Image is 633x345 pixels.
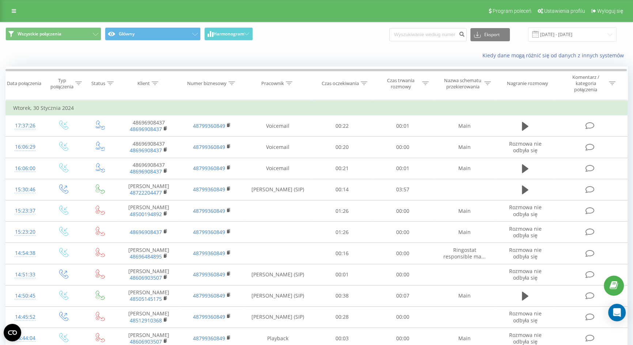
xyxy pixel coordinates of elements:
span: Wyloguj się [597,8,623,14]
a: 48799360849 [193,229,225,235]
td: [PERSON_NAME] [117,264,181,285]
td: 00:20 [311,137,372,158]
div: Status [91,80,105,87]
td: 00:00 [372,200,433,222]
td: 00:38 [311,285,372,306]
div: 14:50:45 [13,289,37,303]
div: 17:37:26 [13,119,37,133]
span: Wszystkie połączenia [18,31,61,37]
button: Eksport [470,28,510,41]
td: 00:16 [311,243,372,264]
div: Data połączenia [7,80,41,87]
div: 15:23:37 [13,204,37,218]
td: Voicemail [243,115,311,137]
td: 00:01 [372,115,433,137]
td: [PERSON_NAME] [117,306,181,327]
div: 15:30:46 [13,183,37,197]
td: Main [433,115,496,137]
a: 48799360849 [193,250,225,257]
a: 48500194892 [130,211,162,218]
a: 48606903507 [130,274,162,281]
a: 48696908437 [130,168,162,175]
a: 48505145175 [130,295,162,302]
a: 48606903507 [130,338,162,345]
a: 48799360849 [193,313,225,320]
div: Numer biznesowy [187,80,227,87]
a: 48512910368 [130,317,162,324]
div: 16:06:29 [13,140,37,154]
div: Nazwa schematu przekierowania [443,77,482,90]
span: Ustawienia profilu [544,8,585,14]
td: Main [433,158,496,179]
a: 48696908437 [130,126,162,133]
div: 16:06:00 [13,161,37,176]
td: 00:00 [372,264,433,285]
div: Komentarz / kategoria połączenia [564,74,607,93]
span: Harmonogram [213,31,244,37]
td: 00:00 [372,306,433,327]
div: 14:45:52 [13,310,37,324]
td: 00:01 [311,264,372,285]
span: Ringostat responsible ma... [443,246,486,260]
a: 48722204477 [130,189,162,196]
input: Wyszukiwanie według numeru [389,28,467,41]
span: Rozmowa nie odbyła się [509,204,541,217]
span: Program poleceń [493,8,531,14]
td: Main [433,137,496,158]
div: 15:23:20 [13,225,37,239]
div: Klient [137,80,150,87]
td: [PERSON_NAME] (SIP) [243,306,311,327]
a: 48799360849 [193,186,225,193]
a: 48799360849 [193,271,225,278]
a: Kiedy dane mogą różnić się od danych z innych systemów [482,52,628,59]
td: 00:00 [372,222,433,243]
td: 01:26 [311,222,372,243]
span: Rozmowa nie odbyła się [509,310,541,323]
td: [PERSON_NAME] (SIP) [243,264,311,285]
button: Główny [105,27,201,41]
td: 03:57 [372,179,433,200]
td: [PERSON_NAME] [117,243,181,264]
div: Czas oczekiwania [322,80,359,87]
td: [PERSON_NAME] (SIP) [243,179,311,200]
td: 00:07 [372,285,433,306]
a: 48799360849 [193,335,225,342]
div: 14:51:33 [13,268,37,282]
a: 48799360849 [193,292,225,299]
span: Rozmowa nie odbyła się [509,331,541,345]
td: [PERSON_NAME] (SIP) [243,285,311,306]
button: Open CMP widget [4,324,21,341]
a: 48799360849 [193,143,225,150]
span: Rozmowa nie odbyła się [509,268,541,281]
td: Voicemail [243,158,311,179]
td: Wtorek, 30 Stycznia 2024 [6,101,628,115]
td: [PERSON_NAME] [117,179,181,200]
td: 00:22 [311,115,372,137]
div: Open Intercom Messenger [608,304,626,321]
a: 48696908437 [130,147,162,154]
button: Wszystkie połączenia [5,27,101,41]
a: 48799360849 [193,207,225,214]
td: 48696908437 [117,115,181,137]
div: Czas trwania rozmowy [381,77,420,90]
td: 00:01 [372,158,433,179]
td: 00:00 [372,137,433,158]
span: Rozmowa nie odbyła się [509,225,541,239]
td: [PERSON_NAME] [117,285,181,306]
span: Rozmowa nie odbyła się [509,140,541,154]
td: 00:00 [372,243,433,264]
td: 48696908437 [117,137,181,158]
div: Pracownik [261,80,284,87]
td: 00:21 [311,158,372,179]
a: 48696484895 [130,253,162,260]
td: [PERSON_NAME] [117,200,181,222]
span: Rozmowa nie odbyła się [509,246,541,260]
td: 48696908437 [117,158,181,179]
div: Nagranie rozmowy [507,80,548,87]
a: 48799360849 [193,122,225,129]
td: 00:28 [311,306,372,327]
a: 48696908437 [130,229,162,235]
td: 00:14 [311,179,372,200]
a: 48799360849 [193,165,225,172]
button: Harmonogram [204,27,253,41]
